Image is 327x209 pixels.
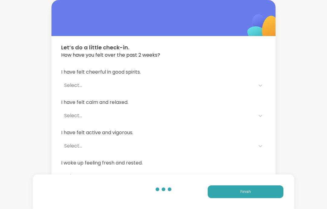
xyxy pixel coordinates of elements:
[64,112,252,119] div: Select...
[208,185,283,198] button: Finish
[61,68,266,76] span: I have felt cheerful in good spirits.
[61,43,266,51] span: Let’s do a little check-in.
[61,129,266,136] span: I have felt active and vigorous.
[64,173,252,180] div: Select...
[61,159,266,167] span: I woke up feeling fresh and rested.
[61,51,266,59] span: How have you felt over the past 2 weeks?
[240,189,251,194] span: Finish
[64,82,252,89] div: Select...
[64,142,252,150] div: Select...
[61,99,266,106] span: I have felt calm and relaxed.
